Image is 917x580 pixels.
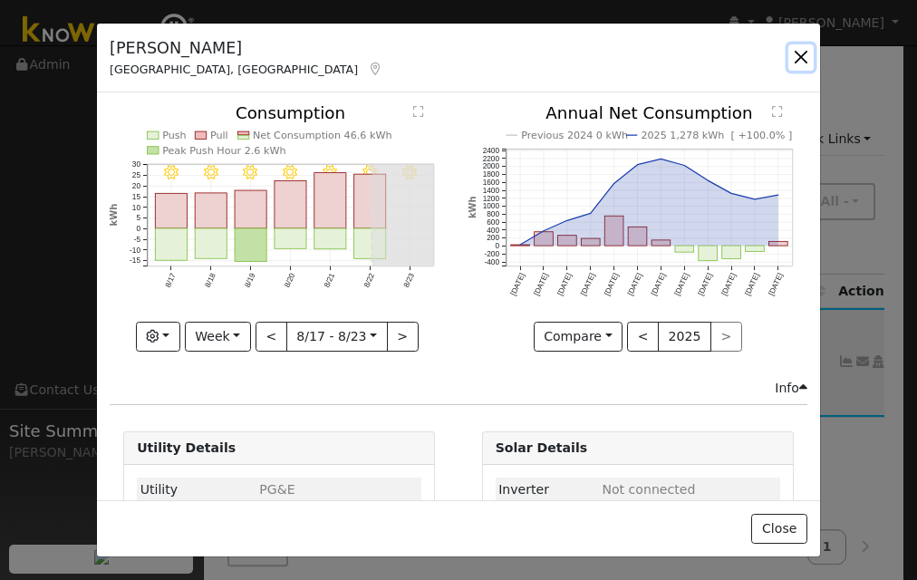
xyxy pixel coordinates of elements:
[768,242,787,246] rect: onclick=""
[604,217,623,246] rect: onclick=""
[275,228,306,248] rect: onclick=""
[253,130,392,142] text: Net Consumption 46.6 kWh
[283,272,297,289] text: 8/20
[521,130,628,142] text: Previous 2024 0 kWh
[468,197,478,219] text: kWh
[719,272,738,297] text: [DATE]
[137,440,236,455] strong: Utility Details
[185,322,251,353] button: Week
[130,256,140,266] text: -15
[275,181,306,228] rect: onclick=""
[314,173,346,228] rect: onclick=""
[362,165,377,179] i: 8/22 - Clear
[482,154,499,163] text: 2200
[387,322,419,353] button: >
[578,272,596,297] text: [DATE]
[130,246,140,255] text: -10
[132,181,141,190] text: 20
[545,103,753,122] text: Annual Net Consumption
[767,272,785,297] text: [DATE]
[314,228,346,249] rect: onclick=""
[354,228,386,258] rect: onclick=""
[413,106,424,119] text: 
[602,272,620,297] text: [DATE]
[487,210,499,219] text: 800
[658,322,711,353] button: 2025
[565,219,568,222] circle: onclick=""
[487,234,499,243] text: 200
[210,130,228,142] text: Pull
[745,246,764,252] rect: onclick=""
[555,272,573,297] text: [DATE]
[203,272,217,289] text: 8/18
[362,272,377,289] text: 8/22
[162,130,187,142] text: Push
[675,246,694,253] rect: onclick=""
[482,162,499,171] text: 2000
[482,178,499,187] text: 1600
[155,228,187,260] rect: onclick=""
[482,186,499,195] text: 1400
[496,440,587,455] strong: Solar Details
[775,379,807,398] div: Info
[753,198,756,201] circle: onclick=""
[482,170,499,179] text: 1800
[367,62,383,76] a: Map
[581,239,600,246] rect: onclick=""
[323,165,337,179] i: 8/21 - MostlyClear
[508,272,526,297] text: [DATE]
[164,165,179,179] i: 8/17 - MostlyClear
[699,246,718,262] rect: onclick=""
[155,194,187,229] rect: onclick=""
[256,322,287,353] button: <
[132,203,141,212] text: 10
[137,214,141,223] text: 5
[542,230,545,233] circle: onclick=""
[132,192,141,201] text: 15
[722,246,741,259] rect: onclick=""
[354,175,386,229] rect: onclick=""
[649,272,667,297] text: [DATE]
[751,514,806,545] button: Close
[772,106,783,119] text: 
[195,193,227,228] rect: onclick=""
[235,228,266,262] rect: onclick=""
[163,272,178,289] text: 8/17
[496,478,599,504] td: Inverter
[696,272,714,297] text: [DATE]
[613,182,615,185] circle: onclick=""
[557,236,576,246] rect: onclick=""
[132,160,141,169] text: 30
[777,194,779,197] circle: onclick=""
[401,272,416,289] text: 8/23
[484,249,499,258] text: -200
[495,242,499,251] text: 0
[132,171,141,180] text: 25
[482,202,499,211] text: 1000
[284,165,298,179] i: 8/20 - Clear
[706,179,709,182] circle: onclick=""
[482,194,499,203] text: 1200
[204,165,218,179] i: 8/18 - MostlyClear
[259,482,294,497] span: ID: null, authorized: 08/25/25
[531,272,549,297] text: [DATE]
[518,244,521,246] circle: onclick=""
[137,478,256,504] td: Utility
[244,165,258,179] i: 8/19 - MostlyClear
[323,272,337,289] text: 8/21
[482,146,499,155] text: 2400
[235,191,266,229] rect: onclick=""
[243,272,257,289] text: 8/19
[682,164,685,167] circle: onclick=""
[628,227,647,246] rect: onclick=""
[484,257,499,266] text: -400
[487,226,499,235] text: 400
[627,322,659,353] button: <
[589,212,592,215] circle: onclick=""
[636,163,639,166] circle: onclick=""
[109,204,119,227] text: kWh
[236,103,345,122] text: Consumption
[672,272,690,297] text: [DATE]
[162,145,286,157] text: Peak Push Hour 2.6 kWh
